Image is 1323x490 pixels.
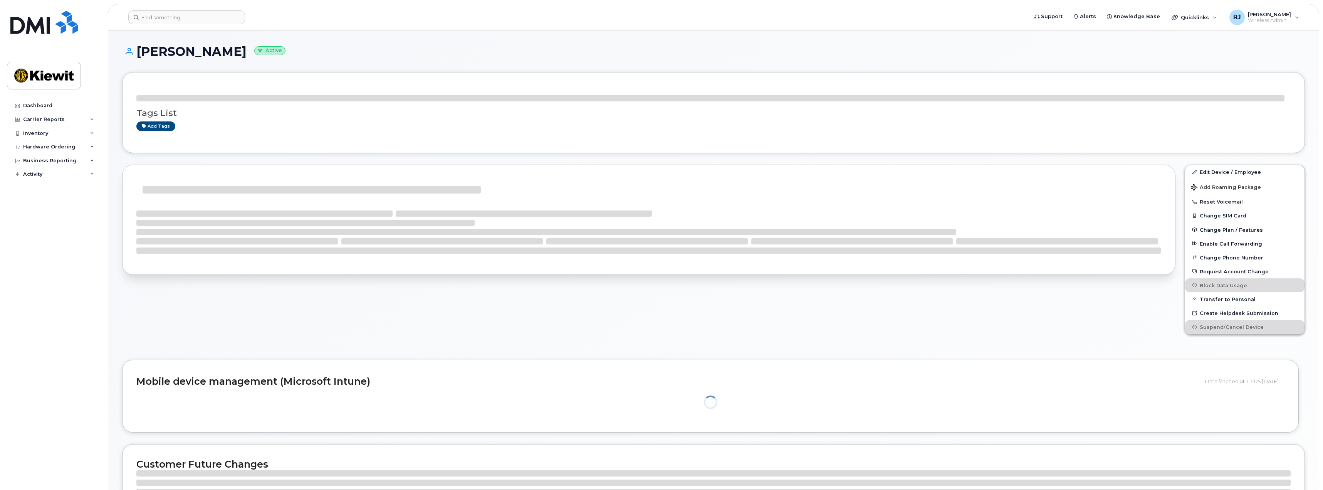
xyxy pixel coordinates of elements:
div: Data fetched at 11:05 [DATE] [1205,374,1284,389]
button: Change Plan / Features [1185,223,1305,237]
button: Add Roaming Package [1185,179,1305,195]
h3: Tags List [136,108,1291,118]
span: Change Plan / Features [1200,227,1263,232]
button: Suspend/Cancel Device [1185,320,1305,334]
button: Change Phone Number [1185,251,1305,264]
button: Reset Voicemail [1185,195,1305,209]
a: Create Helpdesk Submission [1185,306,1305,320]
a: Add tags [136,121,175,131]
button: Enable Call Forwarding [1185,237,1305,251]
span: Add Roaming Package [1191,184,1261,192]
button: Request Account Change [1185,264,1305,278]
h2: Mobile device management (Microsoft Intune) [136,376,1199,387]
span: Enable Call Forwarding [1200,241,1262,246]
button: Block Data Usage [1185,278,1305,292]
a: Edit Device / Employee [1185,165,1305,179]
button: Change SIM Card [1185,209,1305,222]
small: Active [254,46,285,55]
button: Transfer to Personal [1185,292,1305,306]
h2: Customer Future Changes [136,458,1291,470]
span: Suspend/Cancel Device [1200,324,1264,330]
h1: [PERSON_NAME] [122,45,1305,58]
